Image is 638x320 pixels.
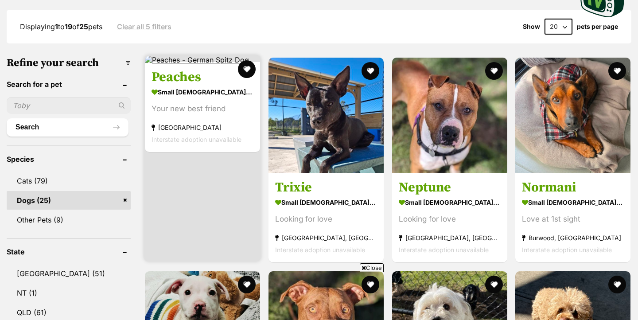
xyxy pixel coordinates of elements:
[392,173,507,263] a: Neptune small [DEMOGRAPHIC_DATA] Dog Looking for love [GEOGRAPHIC_DATA], [GEOGRAPHIC_DATA] Inters...
[7,80,131,88] header: Search for a pet
[275,196,377,209] strong: small [DEMOGRAPHIC_DATA] Dog
[399,180,501,196] h3: Neptune
[515,58,630,173] img: Normani - Dachshund Dog
[485,276,502,293] button: favourite
[275,246,365,254] span: Interstate adoption unavailable
[275,180,377,196] h3: Trixie
[7,155,131,163] header: Species
[522,246,612,254] span: Interstate adoption unavailable
[7,248,131,256] header: State
[399,232,501,244] strong: [GEOGRAPHIC_DATA], [GEOGRAPHIC_DATA]
[522,232,624,244] strong: Burwood, [GEOGRAPHIC_DATA]
[238,60,256,78] button: favourite
[158,276,480,316] iframe: Advertisement
[522,196,624,209] strong: small [DEMOGRAPHIC_DATA] Dog
[523,23,540,30] span: Show
[65,22,72,31] strong: 19
[7,118,128,136] button: Search
[152,86,253,99] strong: small [DEMOGRAPHIC_DATA] Dog
[522,180,624,196] h3: Normani
[399,196,501,209] strong: small [DEMOGRAPHIC_DATA] Dog
[268,58,384,173] img: Trixie - English Staffordshire Bull Terrier Dog
[152,69,253,86] h3: Peaches
[7,97,131,114] input: Toby
[152,136,241,144] span: Interstate adoption unavailable
[392,58,507,173] img: Neptune - American Staffy Dog
[608,62,626,80] button: favourite
[145,62,260,152] a: Peaches small [DEMOGRAPHIC_DATA] Dog Your new best friend [GEOGRAPHIC_DATA] Interstate adoption u...
[399,214,501,226] div: Looking for love
[522,214,624,226] div: Love at 1st sight
[7,191,131,210] a: Dogs (25)
[145,56,249,64] img: Peaches - German Spitz Dog
[515,173,630,263] a: Normani small [DEMOGRAPHIC_DATA] Dog Love at 1st sight Burwood, [GEOGRAPHIC_DATA] Interstate adop...
[7,284,131,302] a: NT (1)
[399,246,489,254] span: Interstate adoption unavailable
[275,214,377,226] div: Looking for love
[608,276,626,293] button: favourite
[577,23,618,30] label: pets per page
[55,22,58,31] strong: 1
[485,62,502,80] button: favourite
[152,103,253,115] div: Your new best friend
[7,264,131,283] a: [GEOGRAPHIC_DATA] (51)
[152,122,253,134] strong: [GEOGRAPHIC_DATA]
[268,173,384,263] a: Trixie small [DEMOGRAPHIC_DATA] Dog Looking for love [GEOGRAPHIC_DATA], [GEOGRAPHIC_DATA] Interst...
[360,263,384,272] span: Close
[7,172,131,190] a: Cats (79)
[79,22,88,31] strong: 25
[362,62,379,80] button: favourite
[7,57,131,69] h3: Refine your search
[20,22,102,31] span: Displaying to of pets
[7,211,131,229] a: Other Pets (9)
[275,232,377,244] strong: [GEOGRAPHIC_DATA], [GEOGRAPHIC_DATA]
[117,23,171,31] a: Clear all 5 filters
